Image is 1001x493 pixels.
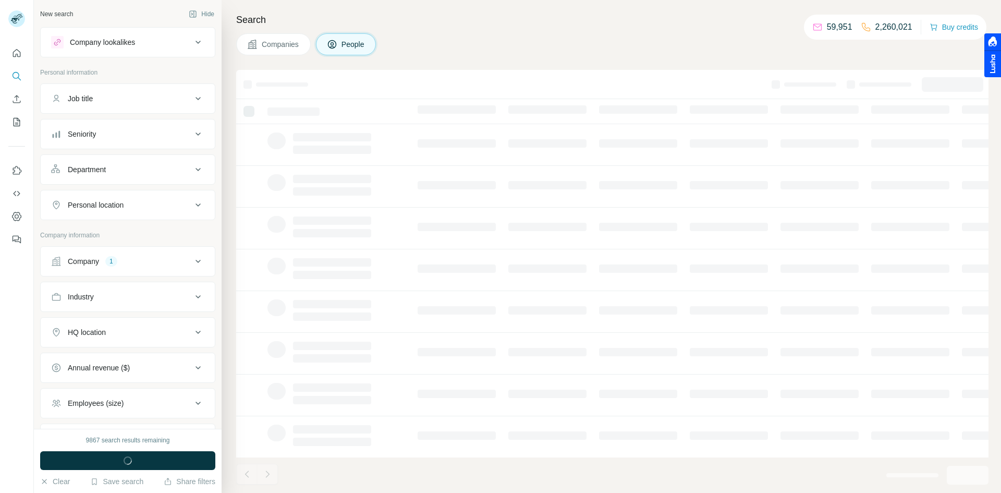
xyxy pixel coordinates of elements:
div: Personal location [68,200,124,210]
button: Feedback [8,230,25,249]
button: Company1 [41,249,215,274]
button: Technologies [41,426,215,451]
div: 1 [105,257,117,266]
div: HQ location [68,327,106,338]
button: My lists [8,113,25,131]
button: Annual revenue ($) [41,355,215,380]
div: Employees (size) [68,398,124,408]
button: Use Surfe on LinkedIn [8,161,25,180]
button: Employees (size) [41,391,215,416]
div: Company [68,256,99,267]
button: Industry [41,284,215,309]
button: Save search [90,476,143,487]
button: HQ location [41,320,215,345]
button: Quick start [8,44,25,63]
span: People [341,39,365,50]
button: Job title [41,86,215,111]
button: Buy credits [930,20,978,34]
div: Seniority [68,129,96,139]
div: Company lookalikes [70,37,135,47]
span: Companies [262,39,300,50]
div: 9867 search results remaining [86,436,170,445]
button: Seniority [41,122,215,147]
button: Department [41,157,215,182]
div: Annual revenue ($) [68,363,130,373]
div: Job title [68,93,93,104]
button: Share filters [164,476,215,487]
button: Enrich CSV [8,90,25,109]
button: Company lookalikes [41,30,215,55]
p: Company information [40,231,215,240]
button: Search [8,67,25,86]
h4: Search [236,13,988,27]
button: Clear [40,476,70,487]
button: Dashboard [8,207,25,226]
div: Industry [68,292,94,302]
div: Department [68,164,106,175]
button: Hide [181,6,222,22]
p: 59,951 [827,21,852,33]
div: New search [40,9,73,19]
p: Personal information [40,68,215,77]
button: Use Surfe API [8,184,25,203]
p: 2,260,021 [875,21,912,33]
button: Personal location [41,193,215,218]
